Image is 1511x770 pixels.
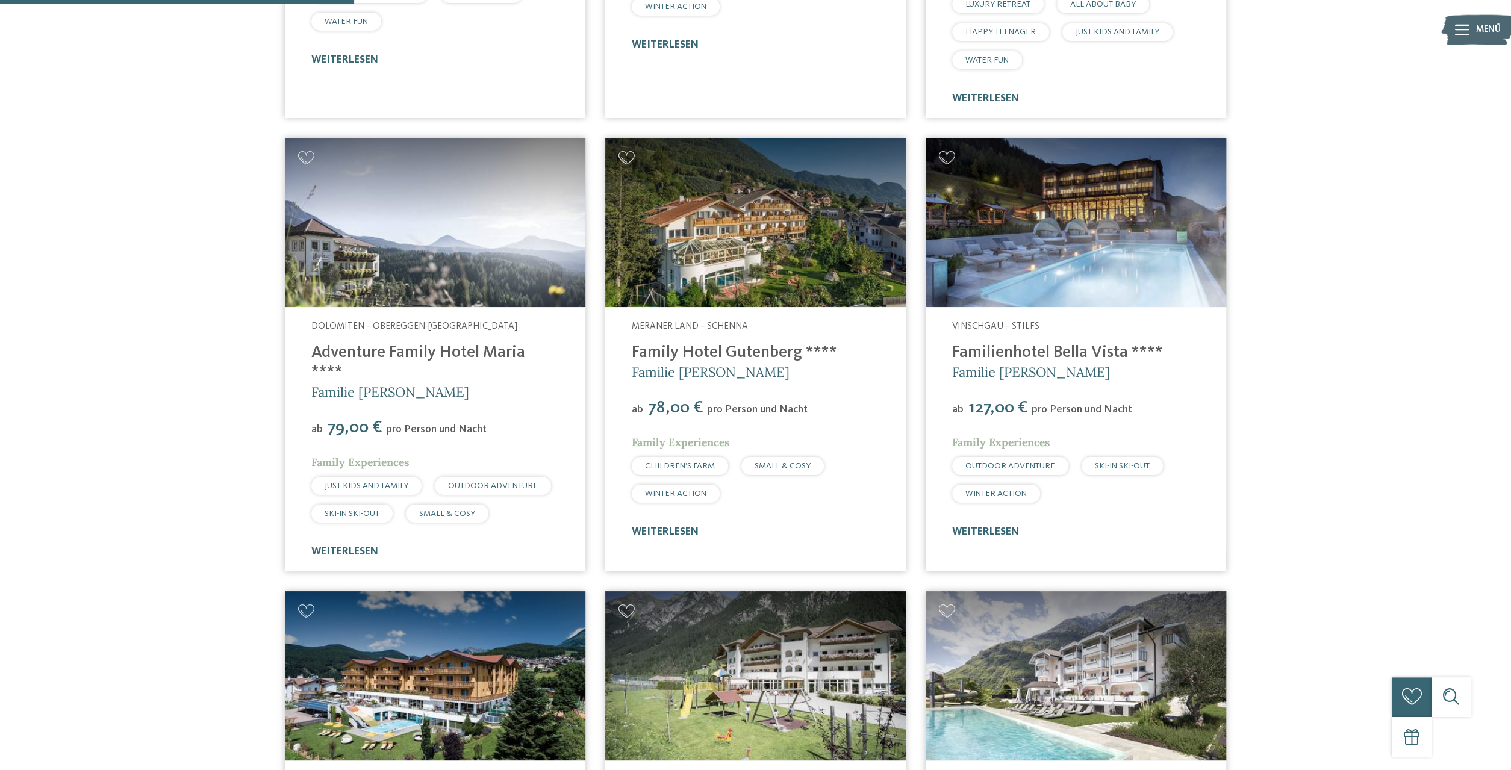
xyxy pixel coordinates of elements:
a: weiterlesen [632,527,699,537]
img: Adventure Family Hotel Maria **** [285,138,585,307]
a: weiterlesen [311,547,378,557]
span: pro Person und Nacht [707,405,808,415]
span: SMALL & COSY [755,462,811,470]
a: weiterlesen [952,93,1019,104]
span: ab [311,424,323,435]
span: pro Person und Nacht [386,424,487,435]
a: Familienhotels gesucht? Hier findet ihr die besten! [605,591,906,760]
span: HAPPY TEENAGER [965,28,1036,36]
span: CHILDREN’S FARM [645,462,715,470]
span: Vinschgau – Stilfs [952,321,1039,331]
span: WATER FUN [965,56,1009,64]
span: pro Person und Nacht [1032,405,1132,415]
span: SKI-IN SKI-OUT [1095,462,1150,470]
span: JUST KIDS AND FAMILY [325,482,408,490]
a: weiterlesen [311,55,378,65]
span: Familie [PERSON_NAME] [632,364,790,380]
a: Familienhotels gesucht? Hier findet ihr die besten! [285,138,585,307]
span: WATER FUN [325,17,368,26]
img: Kinderparadies Alpin ***ˢ [605,591,906,760]
a: weiterlesen [952,527,1019,537]
span: ab [632,405,643,415]
span: WINTER ACTION [645,489,706,498]
a: weiterlesen [632,40,699,50]
span: WINTER ACTION [965,489,1027,498]
span: 78,00 € [644,399,706,417]
span: Meraner Land – Schenna [632,321,748,331]
span: Familie [PERSON_NAME] [311,383,469,400]
img: Familienhotels gesucht? Hier findet ihr die besten! [926,591,1226,760]
span: WINTER ACTION [645,2,706,11]
span: SKI-IN SKI-OUT [325,509,379,518]
img: Family Hotel Gutenberg **** [605,138,906,307]
a: Family Hotel Gutenberg **** [632,344,837,361]
img: Familienhotels gesucht? Hier findet ihr die besten! [926,138,1226,307]
span: Family Experiences [952,435,1050,449]
span: 127,00 € [965,399,1030,417]
span: Dolomiten – Obereggen-[GEOGRAPHIC_DATA] [311,321,517,331]
a: Familienhotels gesucht? Hier findet ihr die besten! [285,591,585,760]
a: Familienhotel Bella Vista **** [952,344,1163,361]
span: SMALL & COSY [419,509,475,518]
span: ab [952,405,964,415]
span: Family Experiences [311,455,410,469]
span: OUTDOOR ADVENTURE [448,482,538,490]
span: OUTDOOR ADVENTURE [965,462,1055,470]
a: Familienhotels gesucht? Hier findet ihr die besten! [605,138,906,307]
span: Family Experiences [632,435,730,449]
span: 79,00 € [324,419,385,436]
span: Familie [PERSON_NAME] [952,364,1110,380]
a: Adventure Family Hotel Maria **** [311,344,525,381]
span: JUST KIDS AND FAMILY [1076,28,1159,36]
img: Family Home Alpenhof **** [285,591,585,760]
